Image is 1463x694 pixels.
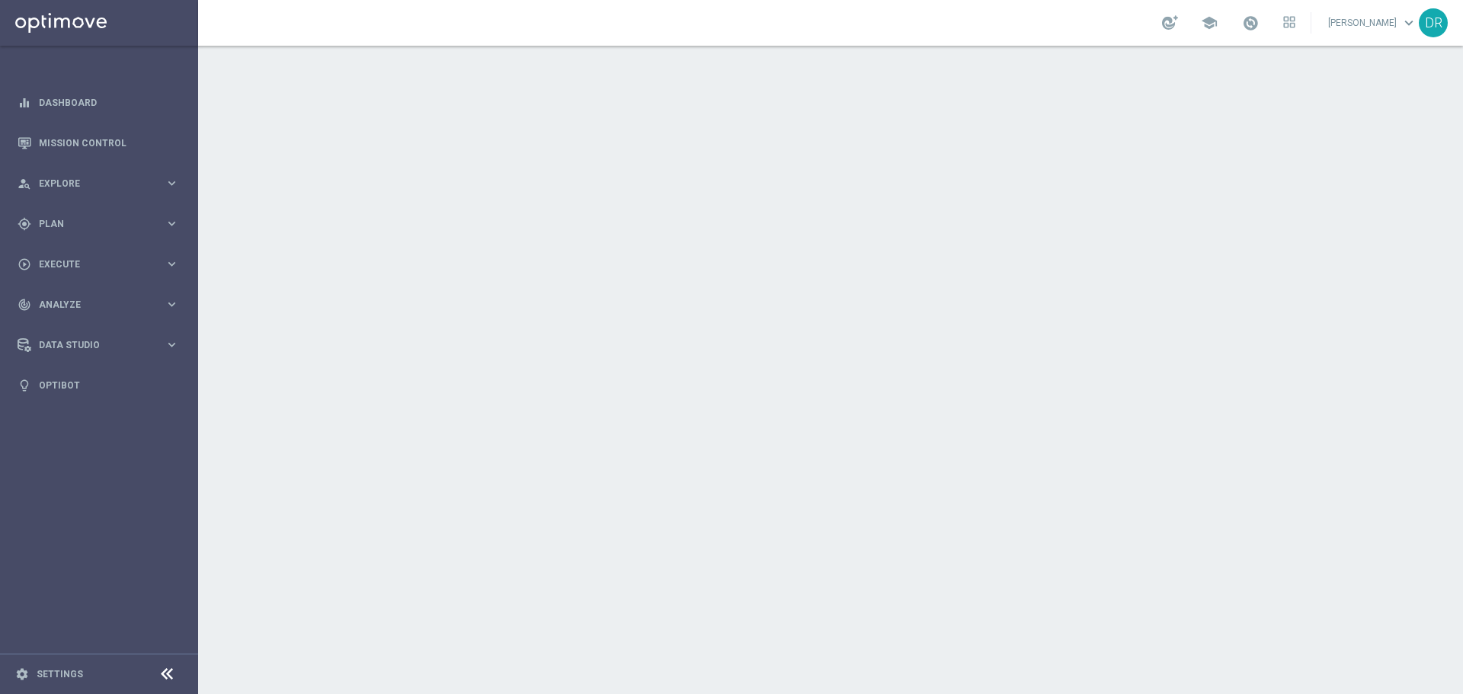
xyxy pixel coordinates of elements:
[18,365,179,405] div: Optibot
[17,177,180,190] button: person_search Explore keyboard_arrow_right
[18,96,31,110] i: equalizer
[18,298,31,312] i: track_changes
[17,218,180,230] button: gps_fixed Plan keyboard_arrow_right
[17,137,180,149] button: Mission Control
[15,667,29,681] i: settings
[1327,11,1419,34] a: [PERSON_NAME]keyboard_arrow_down
[39,82,179,123] a: Dashboard
[165,337,179,352] i: keyboard_arrow_right
[17,97,180,109] button: equalizer Dashboard
[39,179,165,188] span: Explore
[39,365,179,405] a: Optibot
[39,219,165,229] span: Plan
[18,123,179,163] div: Mission Control
[17,258,180,270] button: play_circle_outline Execute keyboard_arrow_right
[18,338,165,352] div: Data Studio
[18,257,31,271] i: play_circle_outline
[165,176,179,190] i: keyboard_arrow_right
[37,670,83,679] a: Settings
[18,298,165,312] div: Analyze
[18,257,165,271] div: Execute
[165,257,179,271] i: keyboard_arrow_right
[18,177,31,190] i: person_search
[39,260,165,269] span: Execute
[18,217,31,231] i: gps_fixed
[165,216,179,231] i: keyboard_arrow_right
[39,123,179,163] a: Mission Control
[39,300,165,309] span: Analyze
[1419,8,1448,37] div: DR
[165,297,179,312] i: keyboard_arrow_right
[18,379,31,392] i: lightbulb
[18,82,179,123] div: Dashboard
[17,379,180,392] button: lightbulb Optibot
[17,339,180,351] button: Data Studio keyboard_arrow_right
[39,341,165,350] span: Data Studio
[18,177,165,190] div: Explore
[1201,14,1218,31] span: school
[17,299,180,311] button: track_changes Analyze keyboard_arrow_right
[1401,14,1417,31] span: keyboard_arrow_down
[18,217,165,231] div: Plan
